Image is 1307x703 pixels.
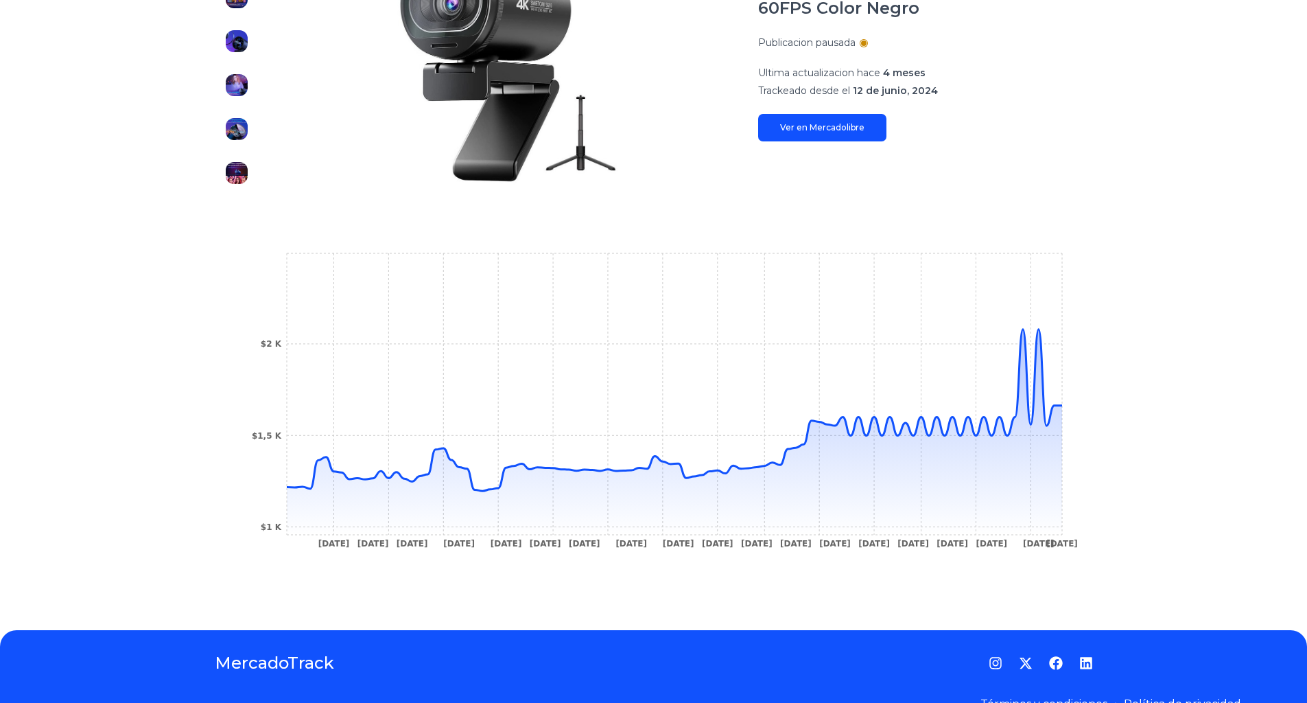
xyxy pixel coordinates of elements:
[1046,539,1078,549] tspan: [DATE]
[568,539,600,549] tspan: [DATE]
[758,84,850,97] span: Trackeado desde el
[1019,656,1033,670] a: Twitter
[251,431,281,441] tspan: $1,5 K
[780,539,812,549] tspan: [DATE]
[226,30,248,52] img: Cámara Web 4k 8Mpx Emeet S600 con 2 Micrófonos de Reducción de Ruido Enfoque Automático FULL HD 1...
[260,522,281,532] tspan: $1 K
[260,339,281,349] tspan: $2 K
[976,539,1007,549] tspan: [DATE]
[758,114,886,141] a: Ver en Mercadolibre
[226,118,248,140] img: Cámara Web 4k 8Mpx Emeet S600 con 2 Micrófonos de Reducción de Ruido Enfoque Automático FULL HD 1...
[819,539,851,549] tspan: [DATE]
[662,539,694,549] tspan: [DATE]
[853,84,938,97] span: 12 de junio, 2024
[396,539,427,549] tspan: [DATE]
[215,652,334,674] a: MercadoTrack
[1079,656,1093,670] a: LinkedIn
[701,539,733,549] tspan: [DATE]
[615,539,647,549] tspan: [DATE]
[1049,656,1063,670] a: Facebook
[741,539,773,549] tspan: [DATE]
[226,74,248,96] img: Cámara Web 4k 8Mpx Emeet S600 con 2 Micrófonos de Reducción de Ruido Enfoque Automático FULL HD 1...
[883,67,926,79] span: 4 meses
[897,539,929,549] tspan: [DATE]
[1022,539,1054,549] tspan: [DATE]
[443,539,475,549] tspan: [DATE]
[490,539,521,549] tspan: [DATE]
[858,539,890,549] tspan: [DATE]
[989,656,1002,670] a: Instagram
[357,539,388,549] tspan: [DATE]
[529,539,561,549] tspan: [DATE]
[318,539,349,549] tspan: [DATE]
[758,36,856,49] p: Publicacion pausada
[937,539,968,549] tspan: [DATE]
[758,67,880,79] span: Ultima actualizacion hace
[226,162,248,184] img: Cámara Web 4k 8Mpx Emeet S600 con 2 Micrófonos de Reducción de Ruido Enfoque Automático FULL HD 1...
